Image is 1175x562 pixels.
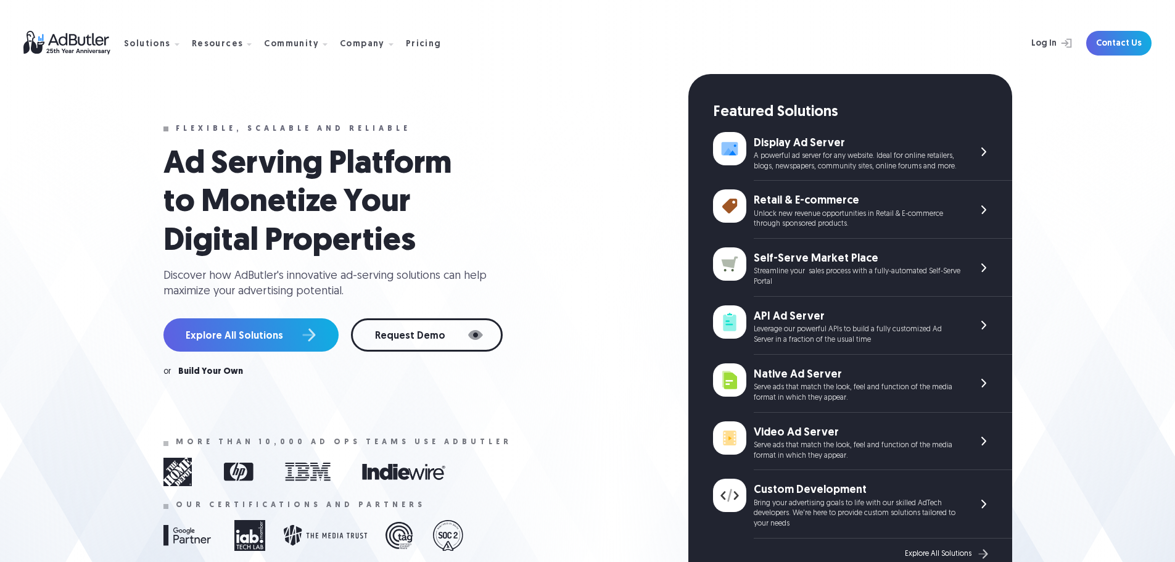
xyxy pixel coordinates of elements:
div: Bring your advertising goals to life with our skilled AdTech developers. We're here to provide cu... [754,498,960,529]
div: Video Ad Server [754,425,960,440]
div: Solutions [124,40,171,49]
div: Retail & E-commerce [754,193,960,209]
div: Unlock new revenue opportunities in Retail & E-commerce through sponsored products. [754,209,960,230]
div: Explore All Solutions [905,550,971,558]
div: Display Ad Server [754,136,960,151]
a: Explore All Solutions [905,546,991,562]
div: Leverage our powerful APIs to build a fully customized Ad Server in a fraction of the usual time [754,324,960,345]
div: A powerful ad server for any website. Ideal for online retailers, blogs, newspapers, community si... [754,151,960,172]
div: Company [340,40,385,49]
div: Serve ads that match the look, feel and function of the media format in which they appear. [754,440,960,461]
a: Explore All Solutions [163,318,339,352]
div: Resources [192,40,244,49]
a: Request Demo [351,318,503,352]
div: Self-Serve Market Place [754,251,960,267]
div: Native Ad Server [754,367,960,382]
div: Discover how AdButler's innovative ad-serving solutions can help maximize your advertising potent... [163,268,497,299]
div: API Ad Server [754,309,960,324]
div: Pricing [406,40,442,49]
a: Retail & E-commerce Unlock new revenue opportunities in Retail & E-commerce through sponsored pro... [713,181,1012,239]
div: More than 10,000 ad ops teams use adbutler [176,438,512,447]
a: Native Ad Server Serve ads that match the look, feel and function of the media format in which th... [713,355,1012,413]
a: Contact Us [1086,31,1152,56]
div: Featured Solutions [713,102,1012,123]
div: Serve ads that match the look, feel and function of the media format in which they appear. [754,382,960,403]
a: Custom Development Bring your advertising goals to life with our skilled AdTech developers. We're... [713,470,1012,539]
a: Build Your Own [178,368,243,376]
div: Streamline your sales process with a fully-automated Self-Serve Portal [754,267,960,287]
a: Display Ad Server A powerful ad server for any website. Ideal for online retailers, blogs, newspa... [713,123,1012,181]
a: Pricing [406,38,451,49]
div: Community [264,40,319,49]
div: Custom Development [754,482,960,498]
div: or [163,368,171,376]
a: Video Ad Server Serve ads that match the look, feel and function of the media format in which the... [713,413,1012,471]
div: Flexible, scalable and reliable [176,125,411,133]
a: Self-Serve Market Place Streamline your sales process with a fully-automated Self-Serve Portal [713,239,1012,297]
div: Our certifications and partners [176,501,426,510]
h1: Ad Serving Platform to Monetize Your Digital Properties [163,146,484,261]
a: API Ad Server Leverage our powerful APIs to build a fully customized Ad Server in a fraction of t... [713,297,1012,355]
a: Log In [999,31,1079,56]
